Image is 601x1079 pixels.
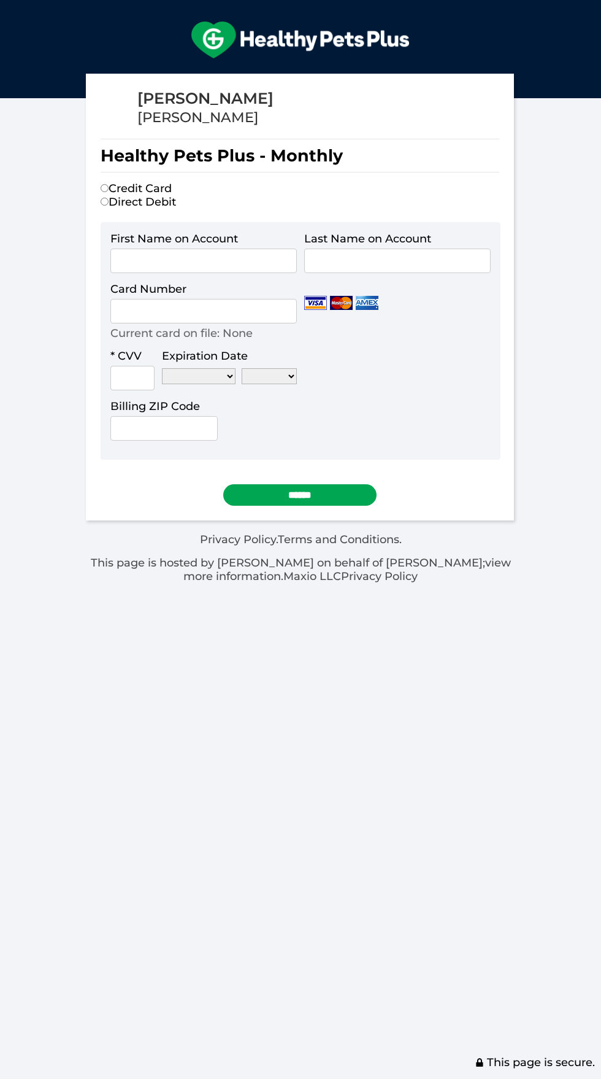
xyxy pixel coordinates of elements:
[304,296,327,310] img: Visa
[86,533,515,583] div: . .
[341,570,418,583] a: Privacy Policy
[356,296,378,310] img: Amex
[101,195,176,209] label: Direct Debit
[110,349,142,363] label: * CVV
[101,182,172,195] label: Credit Card
[110,400,200,413] label: Billing ZIP Code
[101,198,109,206] input: Direct Debit
[330,296,353,310] img: Mastercard
[162,349,248,363] label: Expiration Date
[137,109,274,126] div: [PERSON_NAME]
[110,282,186,296] label: Card Number
[200,533,276,546] a: Privacy Policy
[110,327,253,340] p: Current card on file: None
[137,88,274,109] div: [PERSON_NAME]
[304,232,431,246] label: Last Name on Account
[110,232,238,246] label: First Name on Account
[86,556,515,583] p: This page is hosted by [PERSON_NAME] on behalf of [PERSON_NAME]; Maxio LLC
[101,184,109,192] input: Credit Card
[475,1056,595,1069] span: This page is secure.
[101,139,499,172] h1: Healthy Pets Plus - Monthly
[183,556,511,583] a: view more information.
[278,533,399,546] a: Terms and Conditions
